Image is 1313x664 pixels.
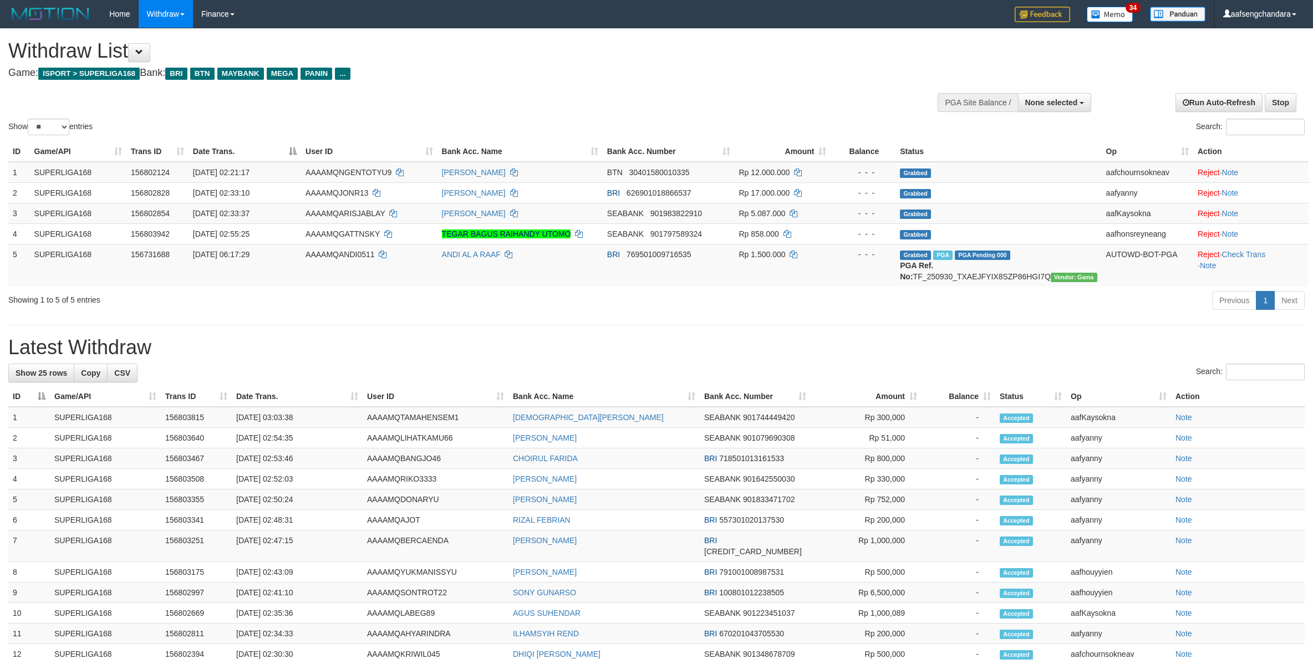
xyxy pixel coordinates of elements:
[627,188,691,197] span: Copy 626901018866537 to clipboard
[1198,168,1220,177] a: Reject
[922,510,995,530] td: -
[508,386,700,407] th: Bank Acc. Name: activate to sort column ascending
[955,251,1010,260] span: PGA Pending
[704,433,741,442] span: SEABANK
[835,249,891,260] div: - - -
[1175,568,1192,576] a: Note
[8,428,50,448] td: 2
[922,562,995,583] td: -
[306,188,369,197] span: AAAAMQJONR13
[1175,588,1192,597] a: Note
[811,428,922,448] td: Rp 51,000
[232,510,363,530] td: [DATE] 02:48:31
[8,162,30,183] td: 1
[1175,454,1192,463] a: Note
[1175,93,1263,112] a: Run Auto-Refresh
[1000,434,1033,443] span: Accepted
[900,251,931,260] span: Grabbed
[811,583,922,603] td: Rp 6,500,000
[513,433,577,442] a: [PERSON_NAME]
[50,489,161,510] td: SUPERLIGA168
[193,209,250,218] span: [DATE] 02:33:37
[743,495,795,504] span: Copy 901833471702 to clipboard
[193,168,250,177] span: [DATE] 02:21:17
[1175,413,1192,422] a: Note
[363,428,508,448] td: AAAAMQLIHATKAMU66
[513,454,578,463] a: CHOIRUL FARIDA
[1193,141,1309,162] th: Action
[811,562,922,583] td: Rp 500,000
[363,489,508,510] td: AAAAMQDONARYU
[1222,168,1239,177] a: Note
[30,223,126,244] td: SUPERLIGA168
[1025,98,1078,107] span: None selected
[1175,495,1192,504] a: Note
[193,229,250,238] span: [DATE] 02:55:25
[1000,568,1033,578] span: Accepted
[1198,250,1220,259] a: Reject
[1256,291,1275,310] a: 1
[50,562,161,583] td: SUPERLIGA168
[704,454,717,463] span: BRI
[719,588,784,597] span: Copy 100801012238505 to clipboard
[922,469,995,489] td: -
[1175,536,1192,545] a: Note
[922,624,995,644] td: -
[835,167,891,178] div: - - -
[704,568,717,576] span: BRI
[1175,609,1192,617] a: Note
[1066,530,1171,562] td: aafyanny
[513,495,577,504] a: [PERSON_NAME]
[1193,244,1309,287] td: · ·
[363,583,508,603] td: AAAAMQSONTROT22
[232,562,363,583] td: [DATE] 02:43:09
[1000,516,1033,525] span: Accepted
[8,562,50,583] td: 8
[513,609,581,617] a: AGUS SUHENDAR
[232,624,363,644] td: [DATE] 02:34:33
[739,168,790,177] span: Rp 12.000.000
[704,495,741,504] span: SEABANK
[895,141,1101,162] th: Status
[1193,223,1309,244] td: ·
[1000,630,1033,639] span: Accepted
[190,68,215,80] span: BTN
[50,510,161,530] td: SUPERLIGA168
[900,210,931,219] span: Grabbed
[739,229,779,238] span: Rp 858.000
[811,489,922,510] td: Rp 752,000
[189,141,301,162] th: Date Trans.: activate to sort column descending
[835,187,891,198] div: - - -
[232,386,363,407] th: Date Trans.: activate to sort column ascending
[363,530,508,562] td: AAAAMQBERCAENDA
[50,386,161,407] th: Game/API: activate to sort column ascending
[650,229,702,238] span: Copy 901797589324 to clipboard
[719,454,784,463] span: Copy 718501013161533 to clipboard
[50,448,161,469] td: SUPERLIGA168
[743,433,795,442] span: Copy 901079690308 to clipboard
[1015,7,1070,22] img: Feedback.jpg
[811,603,922,624] td: Rp 1,000,089
[629,168,690,177] span: Copy 30401580010335 to clipboard
[1193,203,1309,223] td: ·
[1102,162,1193,183] td: aafchournsokneav
[161,562,232,583] td: 156803175
[50,469,161,489] td: SUPERLIGA168
[363,407,508,428] td: AAAAMQTAMAHENSEM1
[922,448,995,469] td: -
[74,364,108,382] a: Copy
[161,469,232,489] td: 156803508
[743,474,795,483] span: Copy 901642550030 to clipboard
[363,510,508,530] td: AAAAMQAJOT
[513,588,576,597] a: SONY GUNARSO
[1000,609,1033,619] span: Accepted
[8,583,50,603] td: 9
[442,209,506,218] a: [PERSON_NAME]
[232,489,363,510] td: [DATE] 02:50:24
[1000,589,1033,598] span: Accepted
[442,250,501,259] a: ANDI AL A RAAF
[719,515,784,524] span: Copy 557301020137530 to clipboard
[131,168,170,177] span: 156802124
[1102,223,1193,244] td: aafhonsreyneang
[1212,291,1256,310] a: Previous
